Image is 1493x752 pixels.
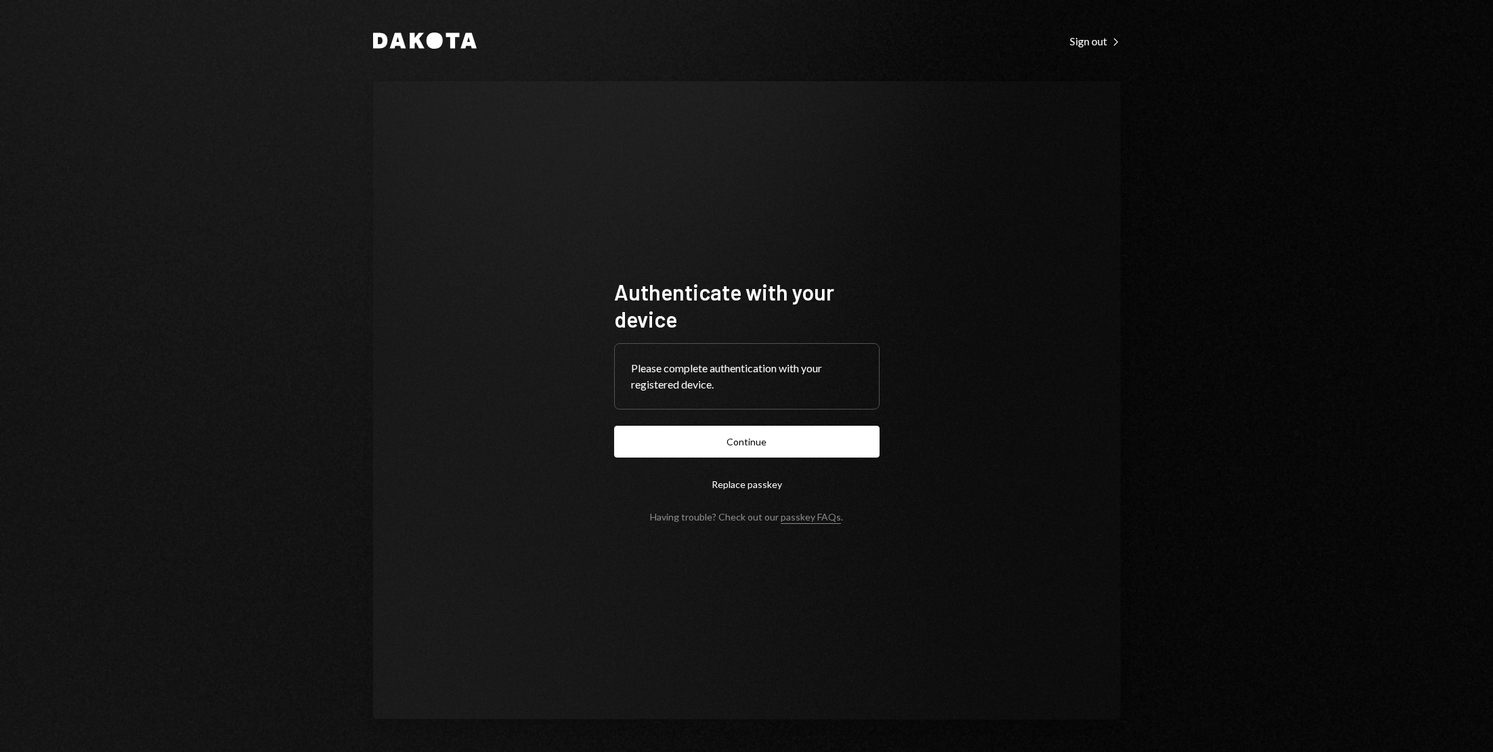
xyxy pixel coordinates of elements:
[650,511,843,523] div: Having trouble? Check out our .
[614,278,880,332] h1: Authenticate with your device
[614,426,880,458] button: Continue
[631,360,863,393] div: Please complete authentication with your registered device.
[781,511,841,524] a: passkey FAQs
[1070,35,1121,48] div: Sign out
[1070,33,1121,48] a: Sign out
[614,468,880,500] button: Replace passkey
